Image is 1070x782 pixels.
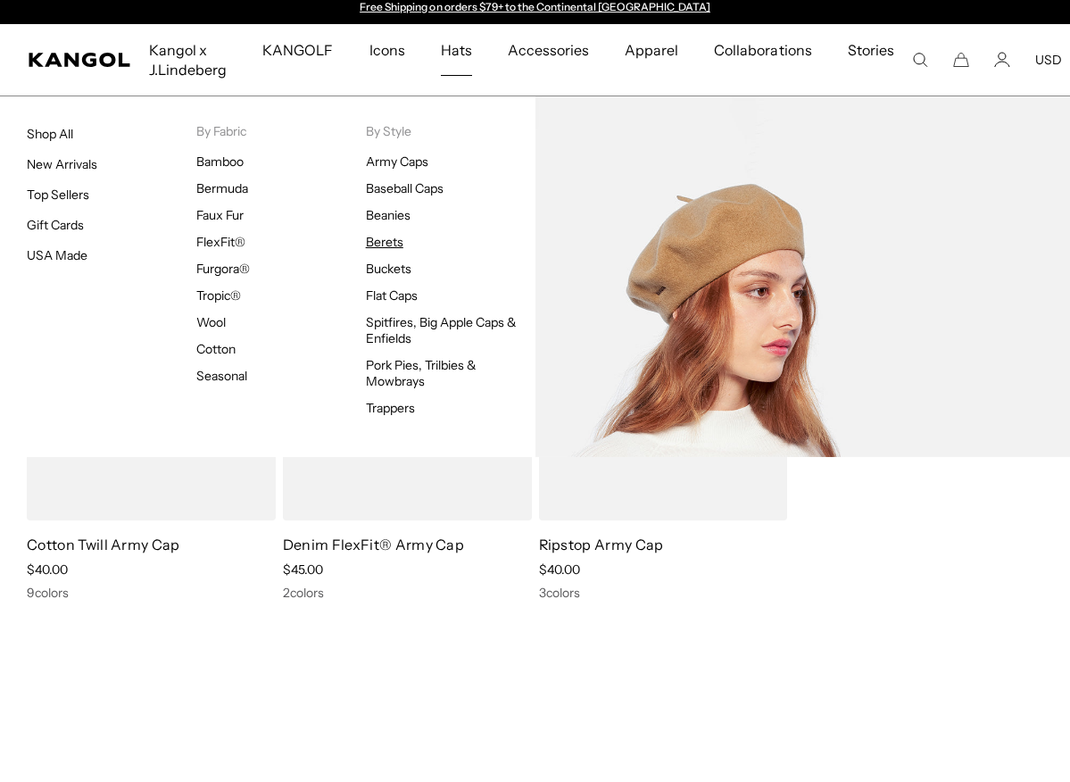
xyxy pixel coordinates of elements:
span: Kangol x J.Lindeberg [149,24,227,96]
a: Shop All [27,126,73,142]
a: Pork Pies, Trilbies & Mowbrays [366,357,477,389]
div: 1 of 2 [352,1,719,15]
summary: Search here [912,52,928,68]
span: Accessories [508,24,589,76]
a: Tropic® [196,287,241,304]
a: Flat Caps [366,287,418,304]
a: FlexFit® [196,234,245,250]
p: By Fabric [196,123,366,139]
a: Wool [196,314,226,330]
a: Icons [352,24,423,76]
a: Hats [423,24,490,76]
div: 9 colors [27,585,276,601]
span: $40.00 [539,562,580,578]
a: Collaborations [696,24,829,76]
button: USD [1035,52,1062,68]
a: KANGOLF [245,24,351,76]
a: Ripstop Army Cap [539,536,664,553]
a: Beanies [366,207,411,223]
a: Accessories [490,24,607,76]
slideshow-component: Announcement bar [352,1,719,15]
span: Stories [848,24,894,96]
a: Cotton Twill Army Cap [27,536,180,553]
div: 2 colors [283,585,532,601]
a: New Arrivals [27,156,97,172]
span: Hats [441,24,472,76]
a: Account [994,52,1010,68]
a: Denim FlexFit® Army Cap [283,536,464,553]
a: Bamboo [196,154,244,170]
a: Top Sellers [27,187,89,203]
a: Kangol x J.Lindeberg [131,24,245,96]
a: Stories [830,24,912,96]
a: Berets [366,234,403,250]
span: Apparel [625,24,678,76]
p: By Style [366,123,535,139]
a: Faux Fur [196,207,244,223]
span: KANGOLF [262,24,333,76]
span: Icons [369,24,405,76]
a: Furgora® [196,261,250,277]
a: Buckets [366,261,411,277]
a: Spitfires, Big Apple Caps & Enfields [366,314,518,346]
button: Cart [953,52,969,68]
a: USA Made [27,247,87,263]
a: Baseball Caps [366,180,444,196]
a: Trappers [366,400,415,416]
span: Collaborations [714,24,811,76]
span: $45.00 [283,562,323,578]
div: Announcement [352,1,719,15]
a: Army Caps [366,154,428,170]
span: $40.00 [27,562,68,578]
a: Bermuda [196,180,248,196]
a: Apparel [607,24,696,76]
a: Seasonal [196,368,247,384]
a: Cotton [196,341,236,357]
a: Kangol [29,53,131,67]
a: Gift Cards [27,217,84,233]
div: 3 colors [539,585,788,601]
